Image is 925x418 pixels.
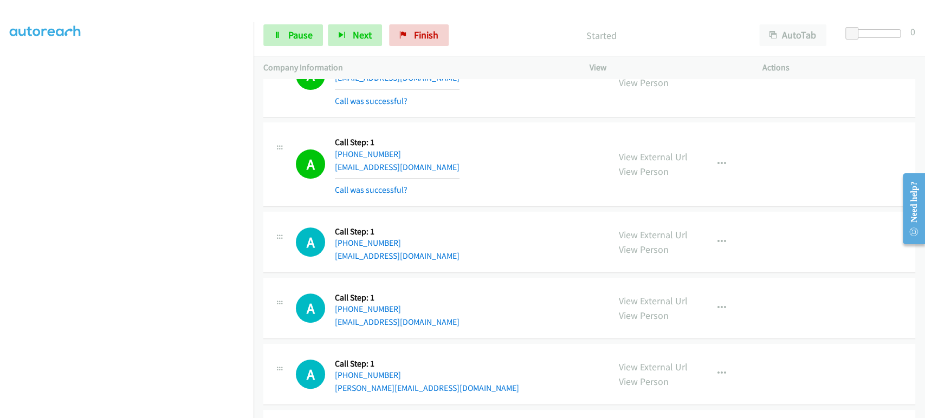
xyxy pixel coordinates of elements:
a: View Person [619,76,669,89]
a: View External Url [619,151,688,163]
span: Finish [414,29,438,41]
a: Call was successful? [335,96,407,106]
a: View Person [619,165,669,178]
p: Company Information [263,61,570,74]
iframe: Resource Center [894,166,925,252]
a: [PHONE_NUMBER] [335,238,401,248]
a: View External Url [619,295,688,307]
h1: A [296,360,325,389]
a: View External Url [619,228,688,241]
div: 0 [910,24,915,39]
a: Pause [263,24,323,46]
a: View Person [619,243,669,256]
a: [EMAIL_ADDRESS][DOMAIN_NAME] [335,251,460,261]
a: View External Url [619,361,688,373]
p: Actions [762,61,915,74]
a: View Person [619,309,669,322]
h1: A [296,293,325,323]
a: Finish [389,24,449,46]
a: [EMAIL_ADDRESS][DOMAIN_NAME] [335,162,460,172]
a: View Person [619,375,669,388]
a: [EMAIL_ADDRESS][DOMAIN_NAME] [335,317,460,327]
a: [PHONE_NUMBER] [335,370,401,380]
button: AutoTab [759,24,826,46]
h5: Call Step: 1 [335,358,519,369]
button: Next [328,24,382,46]
p: Started [463,28,740,43]
span: Next [353,29,372,41]
a: Call was successful? [335,185,407,195]
h5: Call Step: 1 [335,292,460,303]
p: View [590,61,743,74]
a: [PHONE_NUMBER] [335,149,401,159]
span: Pause [288,29,313,41]
a: [EMAIL_ADDRESS][DOMAIN_NAME] [335,73,460,83]
h5: Call Step: 1 [335,226,460,237]
h5: Call Step: 1 [335,137,460,148]
h1: A [296,149,325,179]
a: [PHONE_NUMBER] [335,304,401,314]
h1: A [296,227,325,257]
a: [PERSON_NAME][EMAIL_ADDRESS][DOMAIN_NAME] [335,383,519,393]
div: Delay between calls (in seconds) [851,29,901,38]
